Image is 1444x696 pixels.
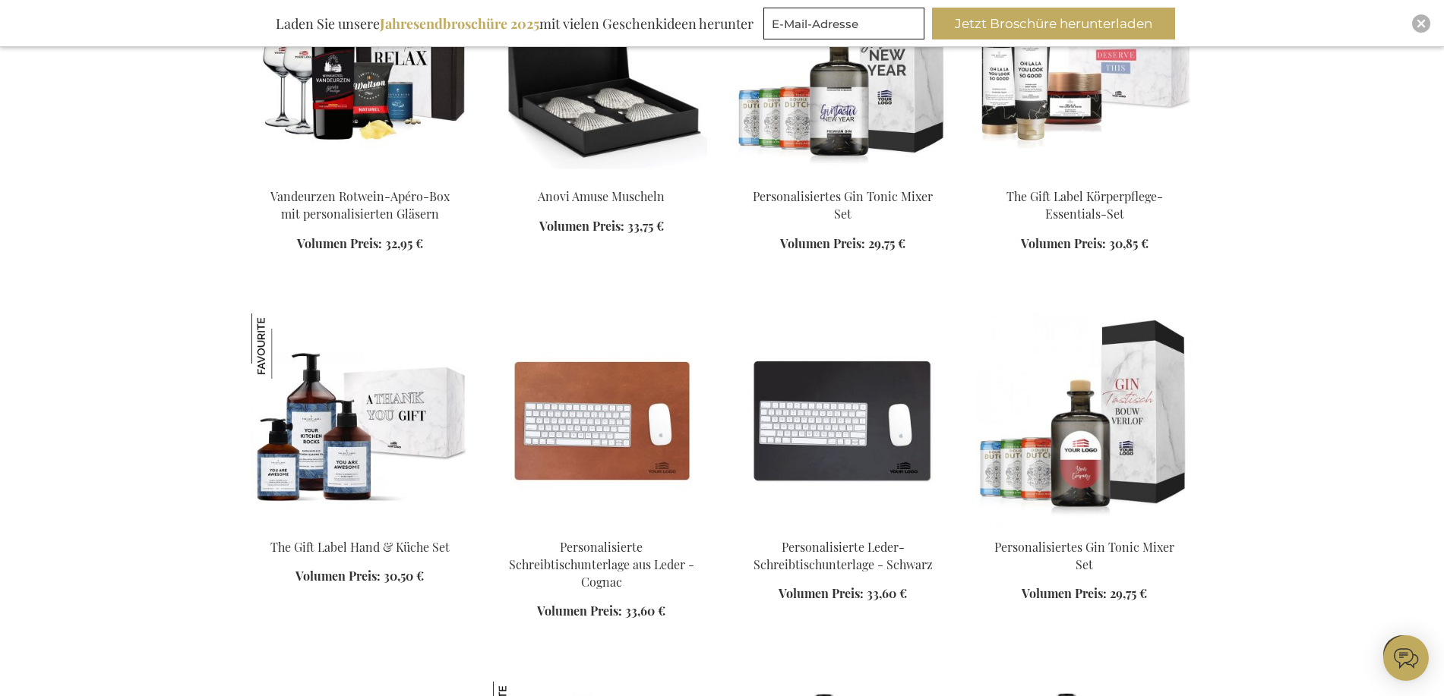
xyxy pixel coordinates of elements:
[295,568,424,585] a: Volumen Preis: 30,50 €
[493,313,710,526] img: Personalised Leather Desk Pad - Cognac
[385,235,423,251] span: 32,95 €
[867,585,907,601] span: 33,60 €
[1110,585,1147,601] span: 29,75 €
[297,235,382,251] span: Volumen Preis:
[537,603,622,619] span: Volumen Preis:
[994,539,1174,572] a: Personalisiertes Gin Tonic Mixer Set
[1383,635,1429,681] iframe: belco-activator-frame
[779,585,864,601] span: Volumen Preis:
[538,188,665,204] a: Anovi Amuse Muscheln
[509,539,694,590] a: Personalisierte Schreibtischunterlage aus Leder - Cognac
[270,188,450,222] a: Vandeurzen Rotwein-Apéro-Box mit personalisierten Gläsern
[1022,585,1147,603] a: Volumen Preis: 29,75 €
[270,539,450,555] a: The Gift Label Hand & Küche Set
[251,313,317,379] img: The Gift Label Hand & Küche Set
[297,235,423,253] a: Volumen Preis: 32,95 €
[780,235,865,251] span: Volumen Preis:
[251,313,469,526] img: The Gift Label Hand & Kitchen Set
[763,8,929,44] form: marketing offers and promotions
[295,568,381,584] span: Volumen Preis:
[627,218,664,234] span: 33,75 €
[1417,19,1426,28] img: Close
[735,520,952,534] a: Leather Desk Pad - Black
[251,169,469,184] a: Vandeurzen Rotwein-Apéro-Box mit personalisierten Gläsern
[493,169,710,184] a: Anovi Amuse Schelpen
[384,568,424,584] span: 30,50 €
[735,169,952,184] a: Beer Apéro Gift Box
[976,169,1193,184] a: The Gift Label Body Care Essentials set
[735,313,952,526] img: Leather Desk Pad - Black
[779,585,907,603] a: Volumen Preis: 33,60 €
[976,520,1193,534] a: Personalisiertes Gin Tonic Mixer Set
[976,313,1193,526] img: Personalisiertes Gin Tonic Mixer Set
[868,235,905,251] span: 29,75 €
[539,218,624,234] span: Volumen Preis:
[493,520,710,534] a: Personalised Leather Desk Pad - Cognac
[539,218,664,235] a: Volumen Preis: 33,75 €
[380,14,539,33] b: Jahresendbroschüre 2025
[932,8,1175,39] button: Jetzt Broschüre herunterladen
[763,8,924,39] input: E-Mail-Adresse
[1022,585,1107,601] span: Volumen Preis:
[1021,235,1149,253] a: Volumen Preis: 30,85 €
[1006,188,1163,222] a: The Gift Label Körperpflege-Essentials-Set
[625,603,665,619] span: 33,60 €
[780,235,905,253] a: Volumen Preis: 29,75 €
[1021,235,1106,251] span: Volumen Preis:
[269,8,760,39] div: Laden Sie unsere mit vielen Geschenkideen herunter
[1412,14,1430,33] div: Close
[753,188,933,222] a: Personalisiertes Gin Tonic Mixer Set
[251,520,469,534] a: The Gift Label Hand & Kitchen Set The Gift Label Hand & Küche Set
[754,539,933,572] a: Personalisierte Leder-Schreibtischunterlage - Schwarz
[537,603,665,620] a: Volumen Preis: 33,60 €
[1109,235,1149,251] span: 30,85 €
